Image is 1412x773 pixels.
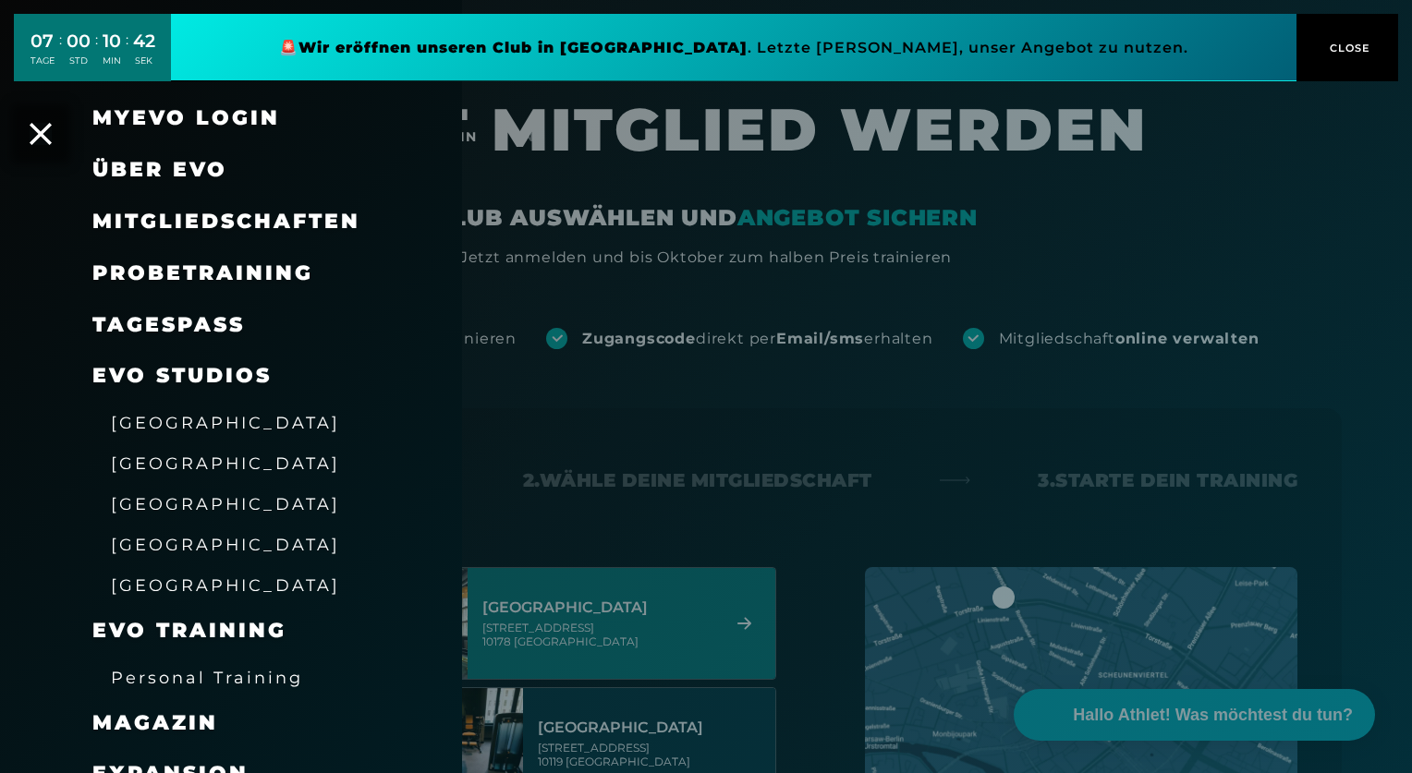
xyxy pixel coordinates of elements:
[126,30,128,79] div: :
[59,30,62,79] div: :
[133,28,155,54] div: 42
[67,28,91,54] div: 00
[67,54,91,67] div: STD
[103,54,121,67] div: MIN
[1296,14,1398,81] button: CLOSE
[30,28,55,54] div: 07
[92,105,280,130] a: MyEVO Login
[103,28,121,54] div: 10
[1325,40,1370,56] span: CLOSE
[30,54,55,67] div: TAGE
[92,157,227,182] span: Über EVO
[133,54,155,67] div: SEK
[95,30,98,79] div: :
